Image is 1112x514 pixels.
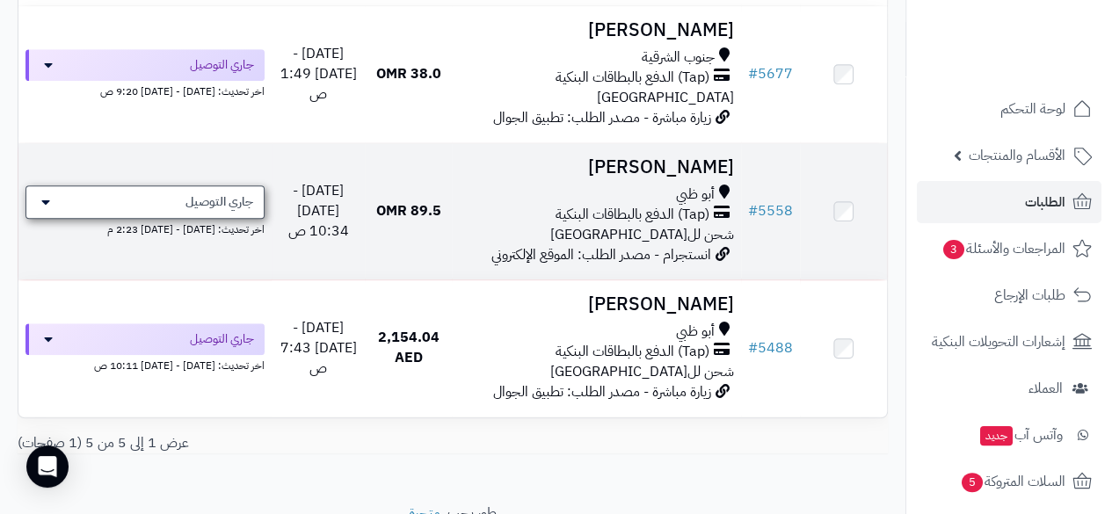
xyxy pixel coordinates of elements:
span: (Tap) الدفع بالبطاقات البنكية [556,68,709,88]
a: المراجعات والأسئلة3 [917,228,1101,270]
a: #5677 [748,63,793,84]
span: انستجرام - مصدر الطلب: الموقع الإلكتروني [491,244,711,265]
div: Open Intercom Messenger [26,445,69,488]
span: المراجعات والأسئلة [941,236,1065,261]
span: (Tap) الدفع بالبطاقات البنكية [556,342,709,362]
span: جديد [980,426,1013,445]
span: (Tap) الدفع بالبطاقات البنكية [556,205,709,225]
span: 89.5 OMR [376,200,441,221]
a: #5558 [748,200,793,221]
span: شحن لل[GEOGRAPHIC_DATA] [550,224,734,245]
span: شحن لل[GEOGRAPHIC_DATA] [550,361,734,382]
span: العملاء [1028,376,1063,401]
span: أبو ظبي [676,322,715,342]
span: [DATE] - [DATE] 1:49 ص [280,43,357,105]
a: طلبات الإرجاع [917,274,1101,316]
span: 38.0 OMR [376,63,441,84]
span: جاري التوصيل [190,56,254,74]
span: [DATE] - [DATE] 10:34 ص [288,180,349,242]
span: [DATE] - [DATE] 7:43 ص [280,317,357,379]
div: اخر تحديث: [DATE] - [DATE] 10:11 ص [25,355,265,373]
a: الطلبات [917,181,1101,223]
span: # [748,337,758,358]
a: إشعارات التحويلات البنكية [917,321,1101,363]
a: #5488 [748,337,793,358]
span: وآتس آب [978,423,1063,447]
span: زيارة مباشرة - مصدر الطلب: تطبيق الجوال [493,381,711,402]
h3: [PERSON_NAME] [459,20,734,40]
div: عرض 1 إلى 5 من 5 (1 صفحات) [4,433,453,453]
a: السلات المتروكة5 [917,460,1101,503]
span: 5 [962,473,983,492]
div: اخر تحديث: [DATE] - [DATE] 2:23 م [25,219,265,237]
span: جاري التوصيل [185,193,253,211]
a: العملاء [917,367,1101,409]
span: إشعارات التحويلات البنكية [932,329,1065,354]
span: # [748,63,758,84]
span: جاري التوصيل [190,330,254,348]
a: لوحة التحكم [917,88,1101,130]
img: logo-2.png [992,45,1095,82]
a: وآتس آبجديد [917,414,1101,456]
span: [GEOGRAPHIC_DATA] [597,87,734,108]
span: جنوب الشرقية [642,47,715,68]
span: 3 [943,240,964,259]
span: أبو ظبي [676,185,715,205]
span: الأقسام والمنتجات [969,143,1065,168]
div: اخر تحديث: [DATE] - [DATE] 9:20 ص [25,81,265,99]
span: زيارة مباشرة - مصدر الطلب: تطبيق الجوال [493,107,711,128]
span: طلبات الإرجاع [994,283,1065,308]
span: الطلبات [1025,190,1065,214]
h3: [PERSON_NAME] [459,294,734,315]
span: لوحة التحكم [1000,97,1065,121]
span: السلات المتروكة [960,469,1065,494]
span: # [748,200,758,221]
span: 2,154.04 AED [378,327,440,368]
h3: [PERSON_NAME] [459,157,734,177]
